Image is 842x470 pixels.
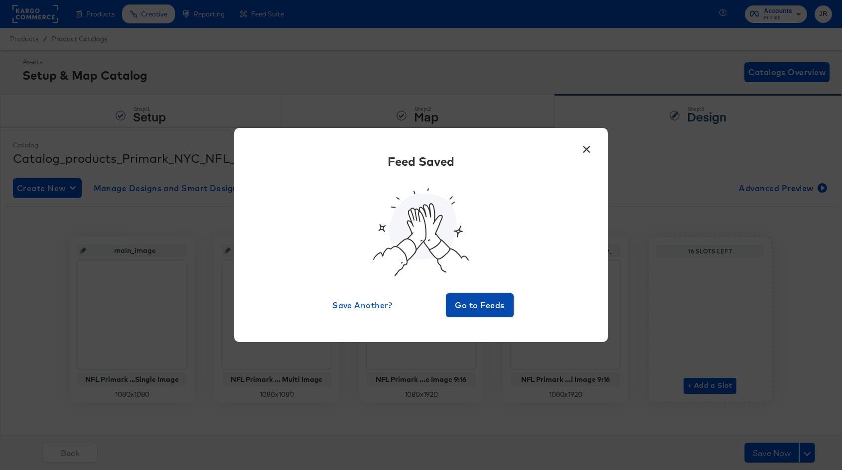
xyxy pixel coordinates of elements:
div: Feed Saved [388,153,454,170]
span: Go to Feeds [450,298,510,312]
button: Go to Feeds [446,293,514,317]
button: Save Another? [328,293,396,317]
span: Save Another? [332,298,392,312]
button: × [577,138,595,156]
